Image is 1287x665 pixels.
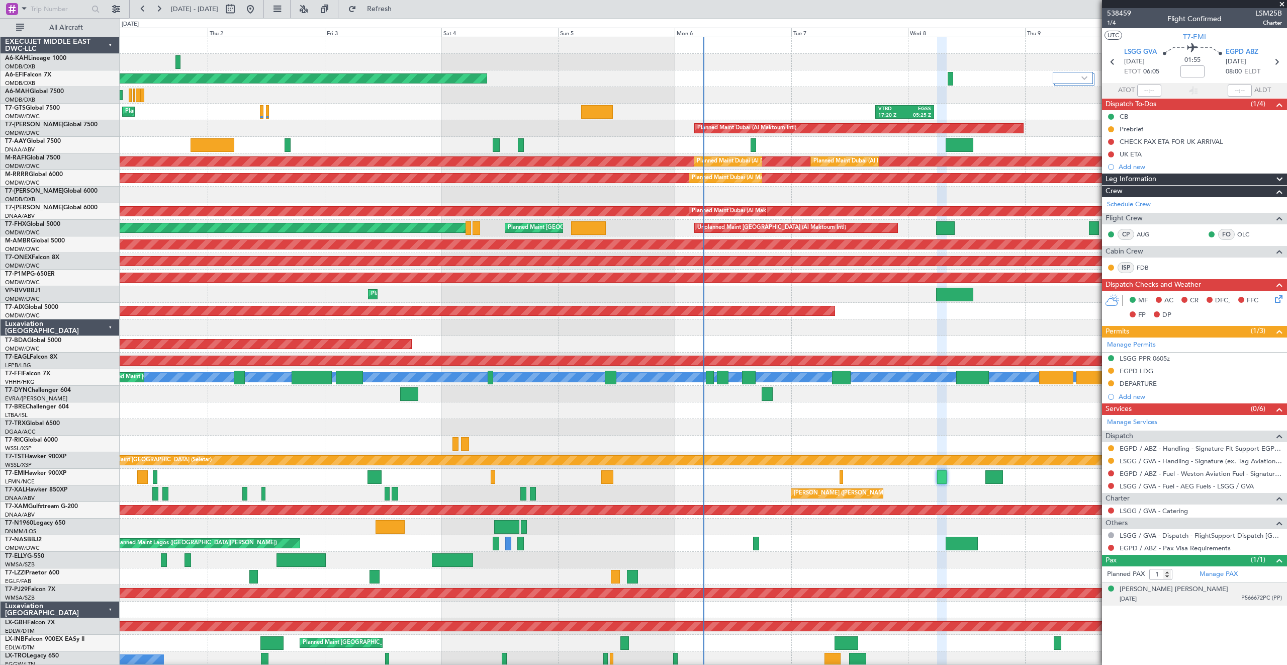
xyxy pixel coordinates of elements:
a: OMDW/DWC [5,279,40,286]
span: Charter [1106,493,1130,505]
a: T7-BDAGlobal 5000 [5,338,61,344]
a: LX-TROLegacy 650 [5,653,59,659]
span: ELDT [1244,67,1260,77]
span: P566672PC (PP) [1241,594,1282,603]
span: Dispatch To-Dos [1106,99,1156,110]
div: Planned Maint [GEOGRAPHIC_DATA] [303,635,399,650]
div: Sun 5 [558,28,675,37]
span: Services [1106,403,1132,415]
a: T7-EAGLFalcon 8X [5,354,57,360]
a: Manage Permits [1107,340,1156,350]
span: A6-EFI [5,72,24,78]
span: DFC, [1215,296,1230,306]
div: LSGG PPR 0605z [1120,354,1170,363]
span: LSM25B [1255,8,1282,19]
div: Planned Maint Dubai (Al Maktoum Intl) [697,121,796,136]
span: (1/3) [1251,325,1265,336]
div: Planned Maint Dubai (Al Maktoum Intl) [371,287,470,302]
div: 17:20 Z [878,112,905,119]
a: OMDW/DWC [5,179,40,187]
div: Thu 2 [208,28,324,37]
span: T7-[PERSON_NAME] [5,205,63,211]
a: T7-AIXGlobal 5000 [5,304,58,310]
a: FDB [1137,263,1159,272]
span: T7-BRE [5,404,26,410]
a: LFMN/NCE [5,478,35,485]
div: Add new [1119,162,1282,171]
a: EDLW/DTM [5,644,35,651]
a: Manage Services [1107,418,1157,428]
a: EDLW/DTM [5,627,35,635]
span: DP [1162,310,1171,320]
a: Schedule Crew [1107,200,1151,210]
a: T7-EMIHawker 900XP [5,470,66,476]
a: OMDW/DWC [5,295,40,303]
a: EGPD / ABZ - Handling - Signature Flt Support EGPD / ABZ [1120,444,1282,453]
span: LX-INB [5,636,25,642]
div: Add new [1119,392,1282,401]
span: T7-BDA [5,338,27,344]
a: VHHH/HKG [5,378,35,386]
a: OMDW/DWC [5,312,40,319]
a: T7-RICGlobal 6000 [5,437,58,443]
a: DGAA/ACC [5,428,36,436]
div: Mon 6 [675,28,791,37]
span: Others [1106,518,1128,529]
div: DEPARTURE [1120,379,1157,388]
a: T7-AAYGlobal 7500 [5,138,61,144]
span: T7-EAGL [5,354,30,360]
span: LSGG GVA [1124,47,1157,57]
div: CB [1120,112,1128,121]
span: [DATE] [1226,57,1246,67]
span: ETOT [1124,67,1141,77]
a: EVRA/[PERSON_NAME] [5,395,67,402]
a: OMDB/DXB [5,79,35,87]
div: Sat 4 [441,28,558,37]
a: M-AMBRGlobal 5000 [5,238,65,244]
a: OMDB/DXB [5,196,35,203]
a: AUG [1137,230,1159,239]
span: (1/4) [1251,99,1265,109]
span: T7-FFI [5,371,23,377]
span: T7-EMI [1183,32,1206,42]
a: T7-FFIFalcon 7X [5,371,50,377]
div: UK ETA [1120,150,1142,158]
a: T7-XAMGulfstream G-200 [5,504,78,510]
div: VTBD [878,106,905,113]
span: 1/4 [1107,19,1131,27]
span: Refresh [358,6,401,13]
a: T7-ONEXFalcon 8X [5,255,59,261]
a: LTBA/ISL [5,411,28,419]
a: DNAA/ABV [5,146,35,153]
a: OMDW/DWC [5,245,40,253]
a: LSGG / GVA - Fuel - AEG Fuels - LSGG / GVA [1120,482,1254,490]
span: T7-ONEX [5,255,32,261]
a: T7-TRXGlobal 6500 [5,421,60,427]
span: Dispatch Checks and Weather [1106,279,1201,291]
label: Planned PAX [1107,569,1145,579]
span: ATOT [1118,86,1135,96]
span: T7-DYN [5,387,28,393]
div: Planned Maint Dubai (Al Maktoum Intl) [697,154,796,169]
a: M-RRRRGlobal 6000 [5,172,63,178]
a: LX-INBFalcon 900EX EASy II [5,636,84,642]
div: EGSS [905,106,932,113]
a: T7-XALHawker 850XP [5,487,67,493]
span: T7-P1MP [5,271,30,277]
span: AC [1164,296,1173,306]
span: FP [1138,310,1146,320]
span: MF [1138,296,1148,306]
a: LSGG / GVA - Handling - Signature (ex. Tag Aviation) LSGG / GVA [1120,457,1282,465]
a: A6-EFIFalcon 7X [5,72,51,78]
span: ALDT [1254,86,1271,96]
span: [DATE] [1124,57,1145,67]
div: Prebrief [1120,125,1143,133]
a: DNMM/LOS [5,528,36,535]
img: arrow-gray.svg [1081,76,1087,80]
a: OMDW/DWC [5,129,40,137]
div: Flight Confirmed [1167,14,1222,24]
a: T7-[PERSON_NAME]Global 7500 [5,122,98,128]
a: T7-[PERSON_NAME]Global 6000 [5,205,98,211]
input: --:-- [1137,85,1161,97]
a: WMSA/SZB [5,561,35,568]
